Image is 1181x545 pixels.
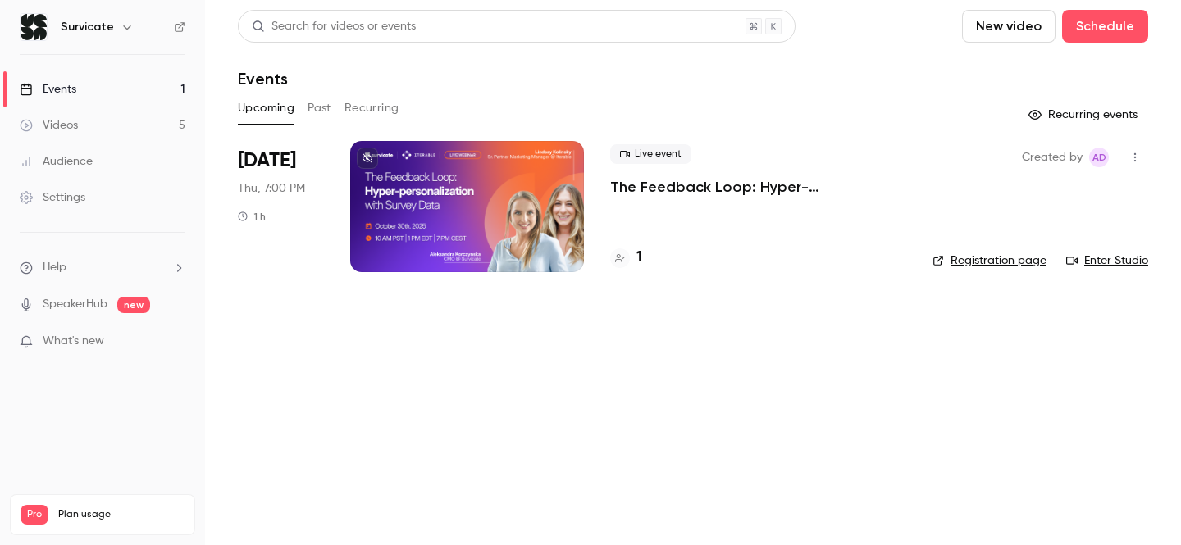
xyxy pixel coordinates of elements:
span: AD [1092,148,1106,167]
div: Settings [20,189,85,206]
span: Thu, 7:00 PM [238,180,305,197]
button: Recurring [344,95,399,121]
span: Created by [1022,148,1083,167]
a: The Feedback Loop: Hyper-personalization with Survey Data [610,177,906,197]
div: Audience [20,153,93,170]
button: New video [962,10,1056,43]
div: Oct 30 Thu, 7:00 PM (Europe/Warsaw) [238,141,324,272]
span: [DATE] [238,148,296,174]
div: Search for videos or events [252,18,416,35]
span: Help [43,259,66,276]
h1: Events [238,69,288,89]
a: Registration page [932,252,1046,269]
button: Schedule [1062,10,1148,43]
iframe: Noticeable Trigger [166,334,185,349]
span: Pro [21,505,48,525]
img: Survicate [21,14,47,40]
span: Live event [610,144,691,164]
button: Recurring events [1021,102,1148,128]
a: SpeakerHub [43,296,107,313]
span: Aleksandra Dworak [1089,148,1109,167]
a: Enter Studio [1066,252,1148,269]
a: 1 [610,247,642,269]
h6: Survicate [61,19,114,35]
h4: 1 [636,247,642,269]
span: new [117,297,150,313]
button: Upcoming [238,95,294,121]
div: Videos [20,117,78,134]
span: Plan usage [58,508,185,521]
button: Past [308,95,331,121]
div: 1 h [238,210,266,223]
span: What's new [43,333,104,350]
div: Events [20,81,76,98]
li: help-dropdown-opener [20,259,185,276]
